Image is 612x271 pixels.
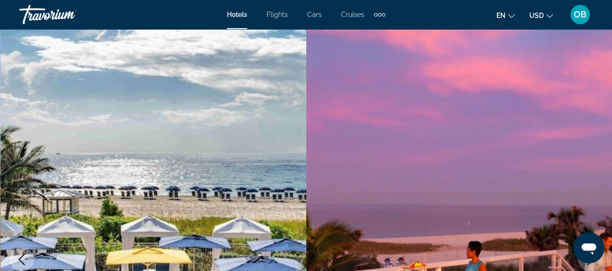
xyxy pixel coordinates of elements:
[529,8,553,22] button: Change currency
[567,4,593,25] button: User Menu
[529,12,544,19] span: USD
[374,7,385,22] button: Extra navigation items
[307,11,322,18] a: Cars
[267,11,288,18] a: Flights
[574,10,586,19] span: OB
[496,8,515,22] button: Change language
[227,11,247,18] a: Hotels
[496,12,506,19] span: en
[573,232,604,263] iframe: Button to launch messaging window
[19,2,116,27] a: Travorium
[341,11,364,18] a: Cruises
